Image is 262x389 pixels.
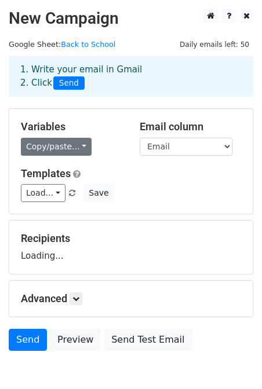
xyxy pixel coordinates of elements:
[83,184,114,202] button: Save
[21,232,241,245] h5: Recipients
[21,167,71,179] a: Templates
[21,138,92,156] a: Copy/paste...
[176,40,253,49] a: Daily emails left: 50
[21,292,241,305] h5: Advanced
[104,329,192,351] a: Send Test Email
[53,76,85,90] span: Send
[61,40,115,49] a: Back to School
[204,333,262,389] iframe: Chat Widget
[140,120,241,133] h5: Email column
[9,329,47,351] a: Send
[21,232,241,262] div: Loading...
[21,184,65,202] a: Load...
[12,63,250,90] div: 1. Write your email in Gmail 2. Click
[21,120,122,133] h5: Variables
[9,9,253,28] h2: New Campaign
[176,38,253,51] span: Daily emails left: 50
[9,40,115,49] small: Google Sheet:
[50,329,101,351] a: Preview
